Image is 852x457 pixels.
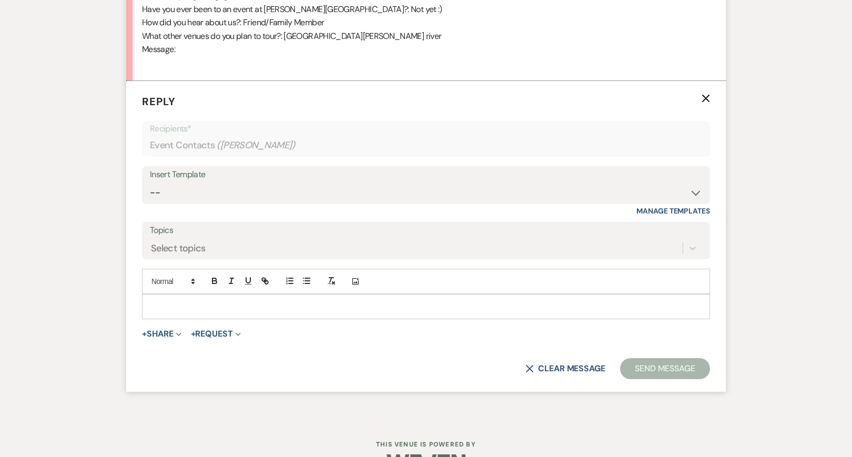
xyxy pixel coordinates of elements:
div: Insert Template [150,167,702,182]
span: Reply [142,95,176,108]
span: + [191,330,196,338]
div: Event Contacts [150,135,702,156]
button: Share [142,330,181,338]
button: Send Message [620,358,710,379]
button: Clear message [525,364,605,373]
a: Manage Templates [636,206,710,216]
p: Recipients* [150,122,702,136]
div: Select topics [151,241,206,255]
button: Request [191,330,241,338]
label: Topics [150,223,702,238]
span: ( [PERSON_NAME] ) [217,138,296,153]
span: + [142,330,147,338]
